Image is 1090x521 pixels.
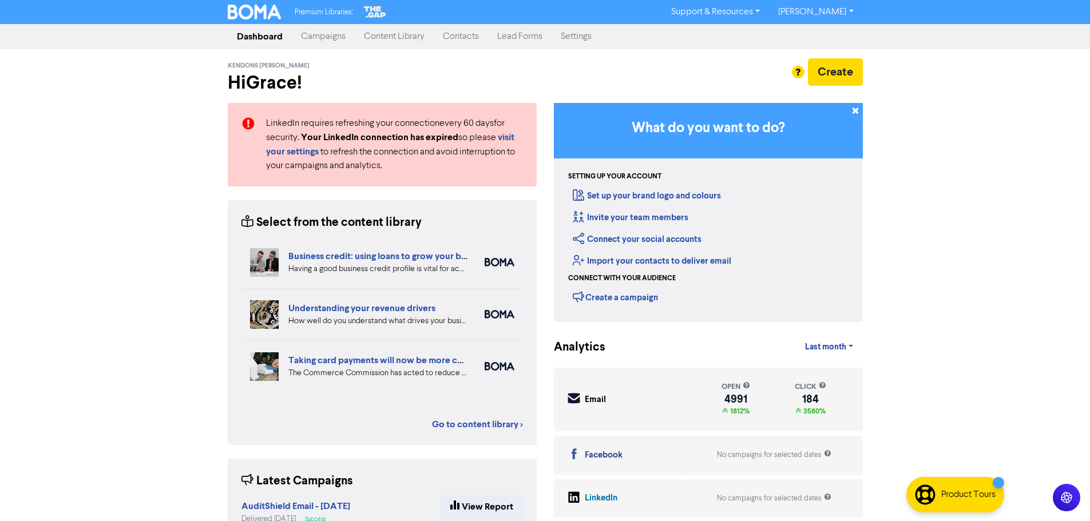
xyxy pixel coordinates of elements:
[573,190,721,201] a: Set up your brand logo and colours
[568,273,676,284] div: Connect with your audience
[722,381,750,392] div: open
[288,315,467,327] div: How well do you understand what drives your business revenue? We can help you review your numbers...
[573,256,731,267] a: Import your contacts to deliver email
[573,288,658,305] div: Create a campaign
[228,72,537,94] h2: Hi Grace !
[585,492,617,505] div: LinkedIn
[801,407,826,416] span: 3580%
[228,5,282,19] img: BOMA Logo
[441,495,523,519] a: View Report
[288,355,510,366] a: Taking card payments will now be more cost effective
[573,212,688,223] a: Invite your team members
[571,120,846,137] h3: What do you want to do?
[241,502,350,511] a: AuditShield Email - [DATE]
[946,397,1090,521] iframe: Chat Widget
[362,5,387,19] img: The Gap
[241,214,422,232] div: Select from the content library
[295,9,353,16] span: Premium Libraries:
[585,393,606,407] div: Email
[795,395,826,404] div: 184
[257,117,532,173] div: LinkedIn requires refreshing your connection every 60 days for security. so please to refresh the...
[717,450,831,460] div: No campaigns for selected dates
[432,417,523,431] a: Go to content library >
[241,472,353,490] div: Latest Campaigns
[488,25,552,48] a: Lead Forms
[552,25,601,48] a: Settings
[573,234,701,245] a: Connect your social accounts
[228,25,292,48] a: Dashboard
[554,103,863,322] div: Getting Started in BOMA
[805,342,846,352] span: Last month
[717,493,831,504] div: No campaigns for selected dates
[554,339,591,356] div: Analytics
[434,25,488,48] a: Contacts
[241,500,350,512] strong: AuditShield Email - [DATE]
[585,449,623,462] div: Facebook
[288,367,467,379] div: The Commerce Commission has acted to reduce the cost of interchange fees on Visa and Mastercard p...
[292,25,355,48] a: Campaigns
[485,310,514,319] img: boma_accounting
[722,395,750,404] div: 4991
[795,381,826,392] div: click
[728,407,750,416] span: 1812%
[266,133,514,157] a: visit your settings
[288,303,435,314] a: Understanding your revenue drivers
[769,3,862,21] a: [PERSON_NAME]
[288,263,467,275] div: Having a good business credit profile is vital for accessing routes to funding. We look at six di...
[568,172,661,182] div: Setting up your account
[485,362,514,371] img: boma
[288,250,491,262] a: Business credit: using loans to grow your business
[355,25,434,48] a: Content Library
[301,132,458,143] strong: Your LinkedIn connection has expired
[796,336,862,359] a: Last month
[808,58,863,86] button: Create
[662,3,769,21] a: Support & Resources
[485,258,514,267] img: boma
[228,62,310,70] span: Kendons [PERSON_NAME]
